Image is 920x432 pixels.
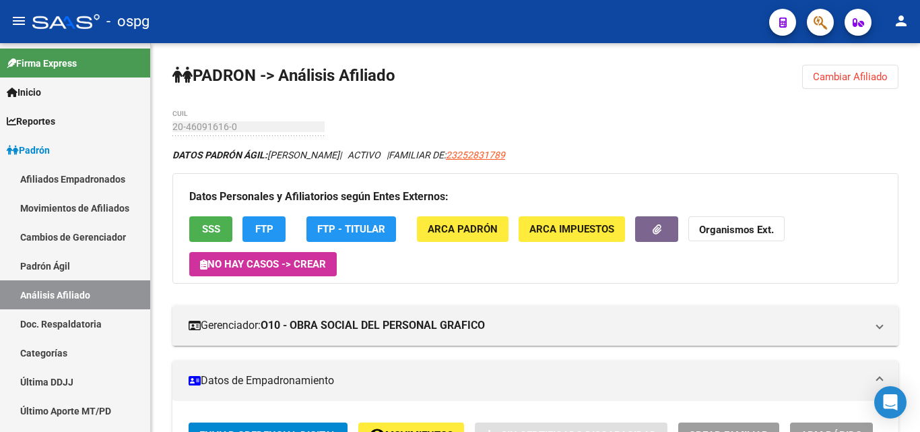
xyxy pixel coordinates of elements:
[255,224,273,236] span: FTP
[261,318,485,333] strong: O10 - OBRA SOCIAL DEL PERSONAL GRAFICO
[189,216,232,241] button: SSS
[688,216,785,241] button: Organismos Ext.
[7,143,50,158] span: Padrón
[172,361,898,401] mat-expansion-panel-header: Datos de Empadronamiento
[389,150,505,160] span: FAMILIAR DE:
[699,224,774,237] strong: Organismos Ext.
[172,66,395,85] strong: PADRON -> Análisis Afiliado
[874,386,907,419] div: Open Intercom Messenger
[446,150,505,160] span: 23252831789
[529,224,614,236] span: ARCA Impuestos
[189,252,337,276] button: No hay casos -> Crear
[11,13,27,29] mat-icon: menu
[7,85,41,100] span: Inicio
[202,224,220,236] span: SSS
[519,216,625,241] button: ARCA Impuestos
[7,56,77,71] span: Firma Express
[306,216,396,241] button: FTP - Titular
[106,7,150,36] span: - ospg
[317,224,385,236] span: FTP - Titular
[200,258,326,270] span: No hay casos -> Crear
[189,318,866,333] mat-panel-title: Gerenciador:
[172,305,898,346] mat-expansion-panel-header: Gerenciador:O10 - OBRA SOCIAL DEL PERSONAL GRAFICO
[428,224,498,236] span: ARCA Padrón
[802,65,898,89] button: Cambiar Afiliado
[172,150,339,160] span: [PERSON_NAME]
[813,71,888,83] span: Cambiar Afiliado
[172,150,267,160] strong: DATOS PADRÓN ÁGIL:
[7,114,55,129] span: Reportes
[189,373,866,388] mat-panel-title: Datos de Empadronamiento
[242,216,286,241] button: FTP
[417,216,508,241] button: ARCA Padrón
[893,13,909,29] mat-icon: person
[189,187,882,206] h3: Datos Personales y Afiliatorios según Entes Externos:
[172,150,505,160] i: | ACTIVO |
